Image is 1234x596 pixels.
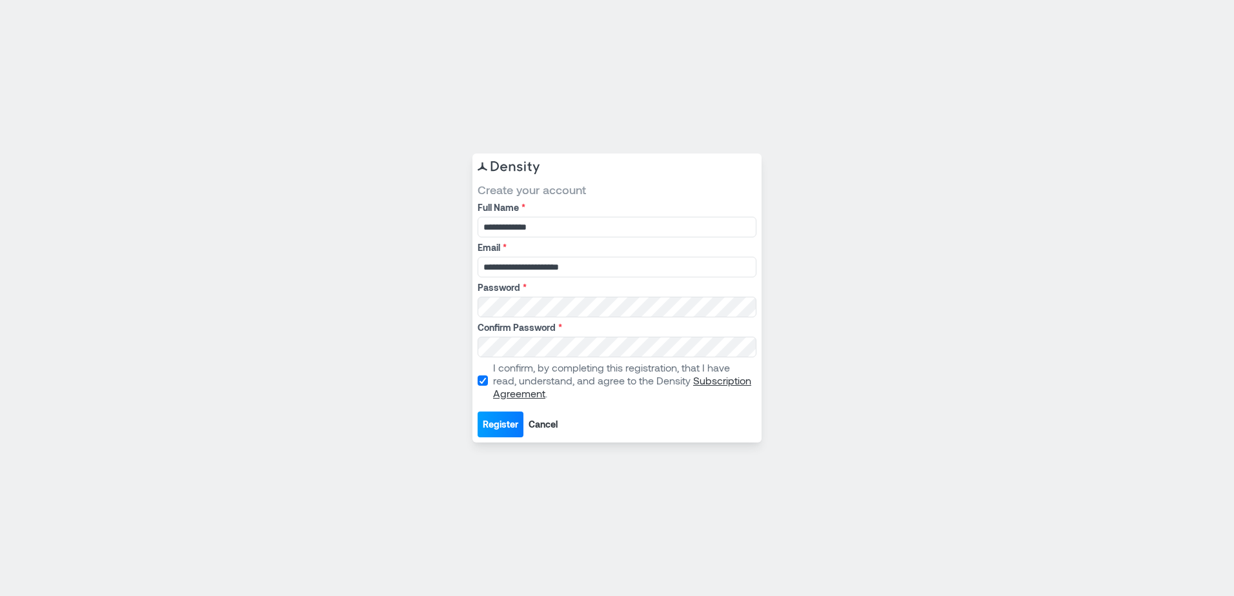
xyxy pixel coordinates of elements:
[529,418,558,431] span: Cancel
[493,361,754,400] p: I confirm, by completing this registration, that I have read, understand, and agree to the Density .
[478,412,523,437] button: Register
[478,201,754,214] label: Full Name
[478,321,754,334] label: Confirm Password
[478,182,756,197] span: Create your account
[493,374,751,399] a: Subscription Agreement
[478,241,754,254] label: Email
[478,281,754,294] label: Password
[483,418,518,431] span: Register
[523,412,563,437] button: Cancel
